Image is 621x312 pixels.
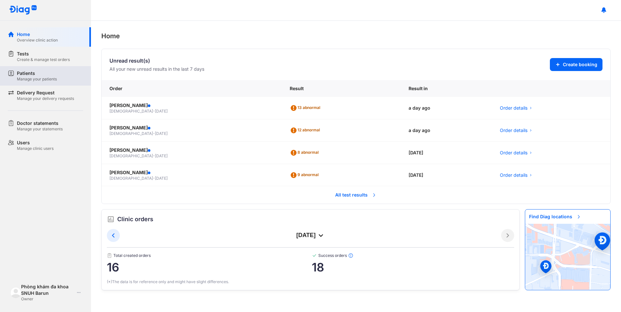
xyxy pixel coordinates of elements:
[312,261,514,274] span: 18
[550,58,602,71] button: Create booking
[109,66,204,72] div: All your new unread results in the last 7 days
[348,253,353,258] img: info.7e716105.svg
[117,215,153,224] span: Clinic orders
[401,119,492,142] div: a day ago
[331,188,381,202] span: All test results
[21,296,74,302] div: Owner
[401,142,492,164] div: [DATE]
[21,283,74,296] div: Phòng khám đa khoa SNUH Barun
[10,287,21,298] img: logo
[500,105,527,111] span: Order details
[401,80,492,97] div: Result in
[109,153,153,158] span: [DEMOGRAPHIC_DATA]
[155,109,168,114] span: [DATE]
[109,109,153,114] span: [DEMOGRAPHIC_DATA]
[17,96,74,101] div: Manage your delivery requests
[525,210,585,224] span: Find Diag locations
[17,139,54,146] div: Users
[109,57,204,65] div: Unread result(s)
[102,80,282,97] div: Order
[107,261,312,274] span: 16
[109,169,274,176] div: [PERSON_NAME]
[290,103,323,113] div: 13 abnormal
[17,70,57,77] div: Patients
[155,176,168,181] span: [DATE]
[9,5,37,15] img: logo
[107,253,112,258] img: document.50c4cfd0.svg
[17,38,58,43] div: Overview clinic action
[101,31,611,41] div: Home
[312,253,317,258] img: checked-green.01cc79e0.svg
[17,77,57,82] div: Manage your patients
[17,31,58,38] div: Home
[500,127,527,134] span: Order details
[155,153,168,158] span: [DATE]
[563,61,597,68] span: Create booking
[155,131,168,136] span: [DATE]
[120,232,501,239] div: [DATE]
[109,147,274,153] div: [PERSON_NAME]
[401,164,492,186] div: [DATE]
[17,146,54,151] div: Manage clinic users
[290,148,321,158] div: 8 abnormal
[17,120,63,126] div: Doctor statements
[17,126,63,132] div: Manage your statements
[109,176,153,181] span: [DEMOGRAPHIC_DATA]
[107,253,312,258] span: Total created orders
[109,125,274,131] div: [PERSON_NAME]
[153,131,155,136] span: -
[17,90,74,96] div: Delivery Request
[500,172,527,178] span: Order details
[109,102,274,109] div: [PERSON_NAME]
[153,153,155,158] span: -
[109,131,153,136] span: [DEMOGRAPHIC_DATA]
[282,80,401,97] div: Result
[153,109,155,114] span: -
[500,150,527,156] span: Order details
[107,215,115,223] img: order.5a6da16c.svg
[17,51,70,57] div: Tests
[153,176,155,181] span: -
[290,170,321,180] div: 9 abnormal
[290,125,323,136] div: 12 abnormal
[312,253,514,258] span: Success orders
[17,57,70,62] div: Create & manage test orders
[107,279,514,285] div: (*)The data is for reference only and might have slight differences.
[401,97,492,119] div: a day ago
